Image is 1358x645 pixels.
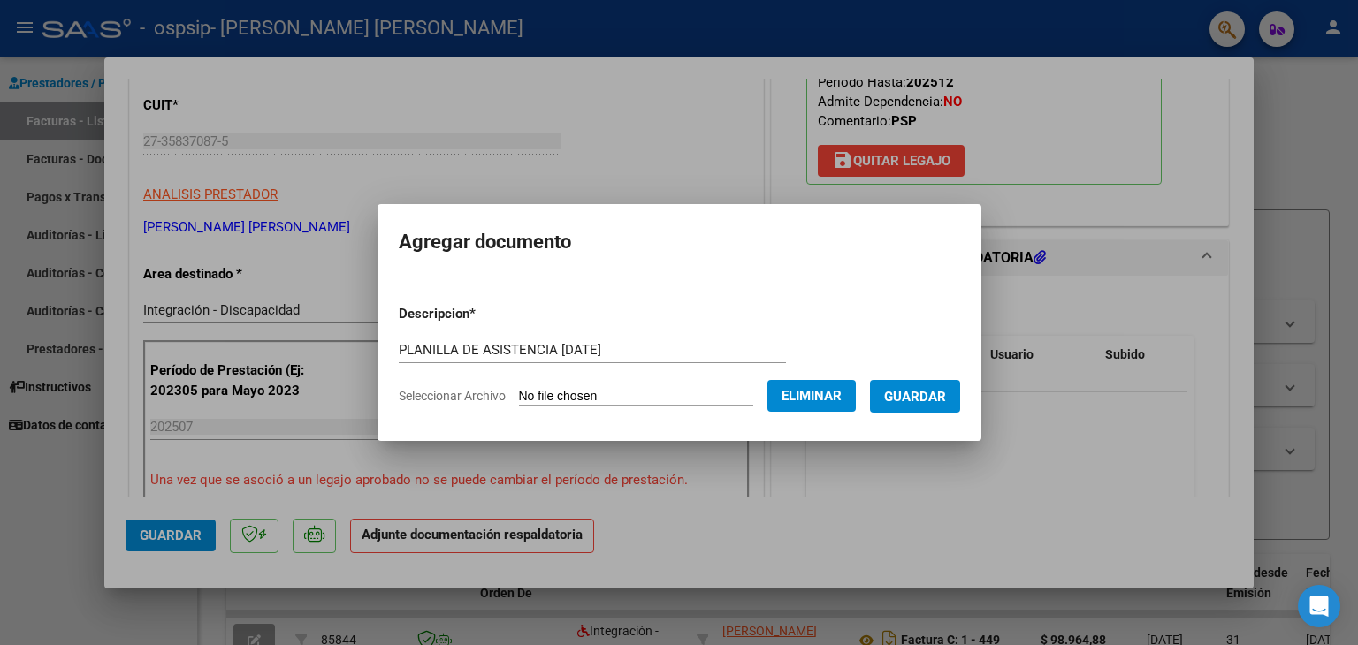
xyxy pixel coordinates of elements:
span: Eliminar [782,388,842,404]
div: Open Intercom Messenger [1298,585,1340,627]
span: Seleccionar Archivo [399,389,506,403]
button: Guardar [870,380,960,413]
button: Eliminar [767,380,856,412]
p: Descripcion [399,304,568,324]
span: Guardar [884,389,946,405]
h2: Agregar documento [399,225,960,259]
